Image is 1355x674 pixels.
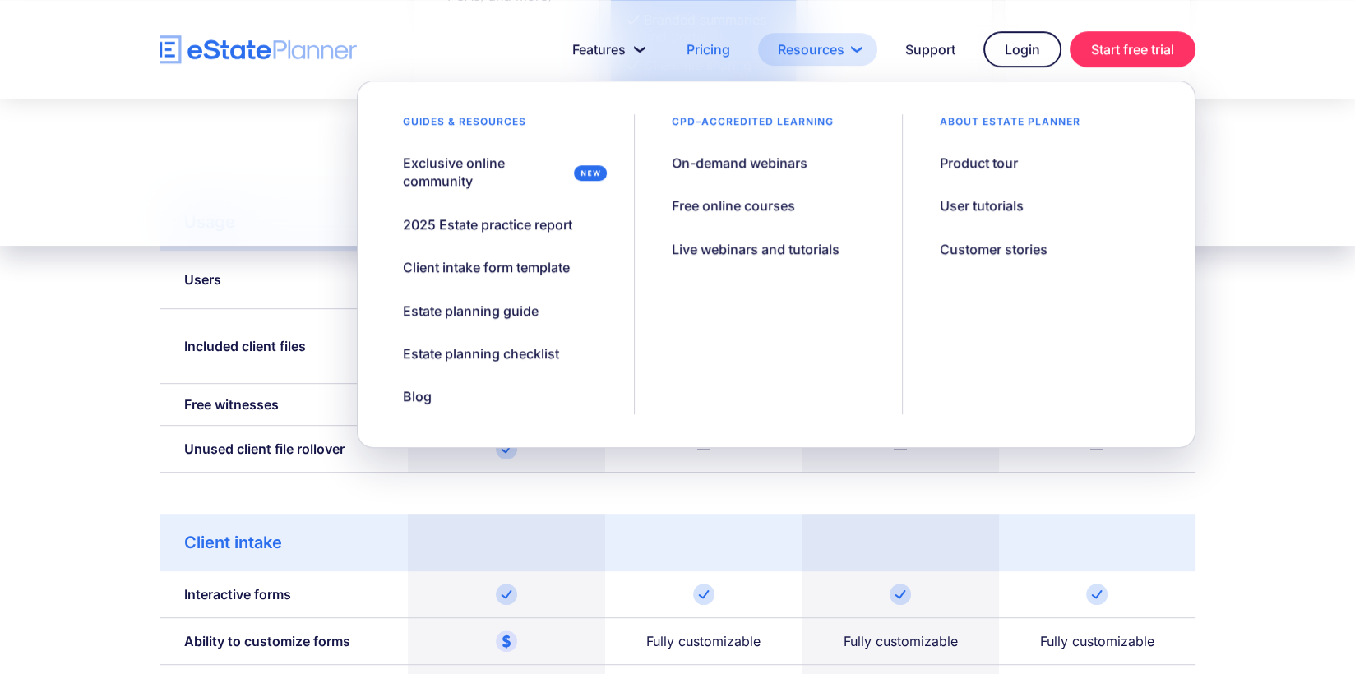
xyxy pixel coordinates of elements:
[160,35,357,64] a: home
[184,534,282,551] div: Client intake
[184,396,279,413] div: Free witnesses
[651,145,828,180] a: On-demand webinars
[697,441,710,457] div: —
[843,633,957,649] div: Fully customizable
[667,33,750,66] a: Pricing
[651,114,854,137] div: CPD–accredited learning
[940,240,1047,258] div: Customer stories
[403,154,567,191] div: Exclusive online community
[940,196,1024,215] div: User tutorials
[894,441,907,457] div: —
[919,114,1101,137] div: About estate planner
[919,232,1068,266] a: Customer stories
[184,441,345,457] div: Unused client file rollover
[651,232,860,266] a: Live webinars and tutorials
[403,344,559,362] div: Estate planning checklist
[382,250,590,284] a: Client intake form template
[672,154,807,172] div: On-demand webinars
[184,633,350,649] div: Ability to customize forms
[382,379,452,413] a: Blog
[672,240,839,258] div: Live webinars and tutorials
[184,586,291,602] div: Interactive forms
[919,145,1038,180] a: Product tour
[184,338,306,354] div: Included client files
[758,33,877,66] a: Resources
[940,154,1018,172] div: Product tour
[651,188,816,223] a: Free online courses
[1040,633,1154,649] div: Fully customizable
[382,207,593,242] a: 2025 Estate practice report
[919,188,1044,223] a: User tutorials
[672,196,795,215] div: Free online courses
[646,633,761,649] div: Fully customizable
[403,258,570,276] div: Client intake form template
[403,215,572,233] div: 2025 Estate practice report
[184,271,221,288] div: Users
[382,293,559,328] a: Estate planning guide
[403,302,539,320] div: Estate planning guide
[1070,31,1195,67] a: Start free trial
[382,145,617,199] a: Exclusive online community
[553,33,659,66] a: Features
[983,31,1061,67] a: Login
[382,114,547,137] div: Guides & resources
[1090,441,1103,457] div: —
[886,33,975,66] a: Support
[403,387,432,405] div: Blog
[382,336,580,371] a: Estate planning checklist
